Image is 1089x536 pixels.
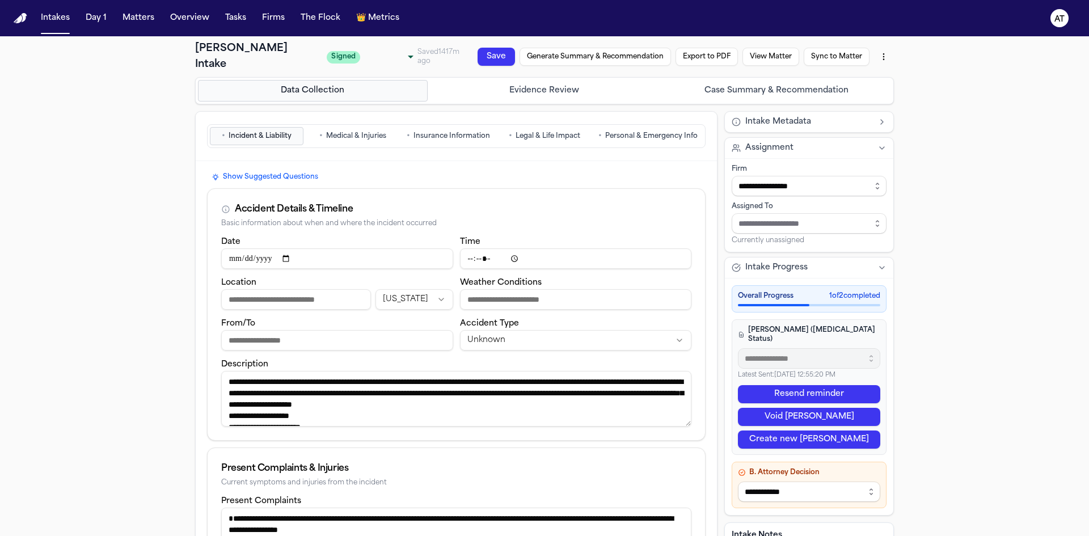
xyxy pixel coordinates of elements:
[874,47,894,67] button: More actions
[732,164,887,174] div: Firm
[460,319,519,328] label: Accident Type
[235,202,353,216] div: Accident Details & Timeline
[118,8,159,28] button: Matters
[198,80,891,102] nav: Intake steps
[221,220,691,228] div: Basic information about when and where the incident occurred
[319,130,323,142] span: •
[804,48,869,66] button: Sync to Matter
[676,48,738,66] button: Export to PDF
[222,130,225,142] span: •
[745,262,808,273] span: Intake Progress
[1054,15,1065,23] text: AT
[221,8,251,28] button: Tasks
[738,292,793,301] span: Overall Progress
[14,13,27,24] img: Finch Logo
[738,468,880,477] h4: B. Attorney Decision
[221,248,453,269] input: Incident date
[593,127,703,145] button: Go to Personal & Emergency Info
[198,80,428,102] button: Go to Data Collection step
[661,80,891,102] button: Go to Case Summary & Recommendation step
[221,278,256,287] label: Location
[520,48,671,66] button: Generate Summary & Recommendation
[296,8,345,28] button: The Flock
[732,236,804,245] span: Currently unassigned
[605,132,698,141] span: Personal & Emergency Info
[460,238,480,246] label: Time
[221,330,453,351] input: From/To destination
[306,127,399,145] button: Go to Medical & Injuries
[732,213,887,234] input: Assign to staff member
[738,385,880,403] button: Resend reminder
[352,8,404,28] button: crownMetrics
[738,408,880,426] button: Void [PERSON_NAME]
[229,132,292,141] span: Incident & Liability
[221,238,240,246] label: Date
[509,130,512,142] span: •
[745,116,811,128] span: Intake Metadata
[221,497,301,505] label: Present Complaints
[738,326,880,344] h4: [PERSON_NAME] ([MEDICAL_DATA] Status)
[375,289,453,310] button: Incident state
[829,292,880,301] span: 1 of 2 completed
[221,319,255,328] label: From/To
[738,431,880,449] button: Create new [PERSON_NAME]
[221,371,691,427] textarea: Incident description
[738,371,880,381] p: Latest Sent: [DATE] 12:55:20 PM
[478,48,515,66] button: Save
[407,130,410,142] span: •
[732,176,887,196] input: Select firm
[368,12,399,24] span: Metrics
[195,41,320,73] h1: [PERSON_NAME] Intake
[258,8,289,28] button: Firms
[326,132,386,141] span: Medical & Injuries
[742,48,799,66] button: View Matter
[327,51,360,64] span: Signed
[460,289,692,310] input: Weather conditions
[207,170,323,184] button: Show Suggested Questions
[210,127,303,145] button: Go to Incident & Liability
[460,278,542,287] label: Weather Conditions
[732,202,887,211] div: Assigned To
[36,8,74,28] button: Intakes
[497,127,591,145] button: Go to Legal & Life Impact
[327,49,417,65] div: Update intake status
[14,13,27,24] a: Home
[417,49,459,65] span: Saved 1417m ago
[413,132,490,141] span: Insurance Information
[402,127,495,145] button: Go to Insurance Information
[166,8,214,28] button: Overview
[460,248,692,269] input: Incident time
[725,258,893,278] button: Intake Progress
[81,8,111,28] button: Day 1
[725,112,893,132] button: Intake Metadata
[356,12,366,24] span: crown
[598,130,602,142] span: •
[221,462,691,475] div: Present Complaints & Injuries
[430,80,660,102] button: Go to Evidence Review step
[221,360,268,369] label: Description
[221,289,371,310] input: Incident location
[745,142,793,154] span: Assignment
[516,132,580,141] span: Legal & Life Impact
[221,479,691,487] div: Current symptoms and injuries from the incident
[725,138,893,158] button: Assignment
